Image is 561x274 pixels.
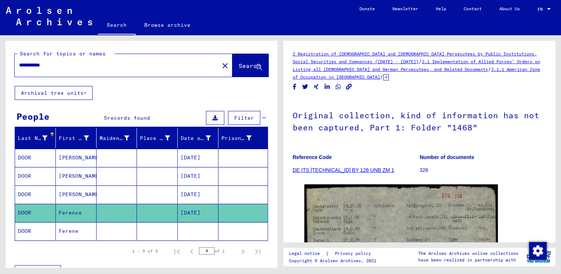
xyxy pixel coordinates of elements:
[140,135,186,141] font: Place of Birth
[291,82,298,91] button: Share on Facebook
[56,185,97,203] mat-cell: [PERSON_NAME]
[178,149,218,167] mat-cell: [DATE]
[21,90,84,96] font: Archival tree units
[419,58,422,65] span: /
[218,58,232,73] button: Clear
[184,244,199,259] button: Previous page
[18,132,57,144] div: Last Name
[234,115,254,121] span: Filter
[6,7,92,25] img: Arolsen_neg.svg
[529,242,547,260] img: Change consent
[289,250,326,257] a: Legal notice
[525,248,553,266] img: yv_logo.png
[488,66,491,72] span: /
[170,244,184,259] button: First page
[345,82,353,91] button: Copy link
[15,128,56,148] mat-header-cell: Last Name
[59,135,92,141] font: First Name
[20,50,106,57] mat-label: Search for topics or names
[312,82,320,91] button: Share on Xing
[178,128,218,148] mat-header-cell: Date of Birth
[380,73,383,80] span: /
[181,135,224,141] font: Date of Birth
[15,167,56,185] mat-cell: DOOR
[18,135,48,141] font: Last Name
[289,257,380,264] p: Copyright © Arolsen Archives, 2021
[221,135,254,141] font: Prisoner #
[236,244,250,259] button: Next page
[293,154,332,160] b: Reference Code
[15,149,56,167] mat-cell: DOOR
[529,242,546,259] div: Change consent
[228,111,260,125] button: Filter
[56,222,97,240] mat-cell: Ferene
[334,82,342,91] button: Share on WhatsApp
[99,135,136,141] font: Maiden Name
[250,244,265,259] button: Last page
[98,16,135,35] a: Search
[301,82,309,91] button: Share on Twitter
[137,128,178,148] mat-header-cell: Place of Birth
[232,54,268,77] button: Search
[97,128,137,148] mat-header-cell: Maiden Name
[218,128,268,148] mat-header-cell: Prisoner #
[132,248,158,255] div: 1 – 5 of 5
[99,132,139,144] div: Maiden Name
[15,222,56,240] mat-cell: DOOR
[420,154,474,160] b: Number of documents
[538,7,546,12] span: EN
[239,62,261,69] span: Search
[15,204,56,222] mat-cell: DOOR
[418,250,518,257] p: The Arolsen Archives online collections
[323,82,331,91] button: Share on LinkedIn
[135,16,199,34] a: Browse archive
[293,51,537,64] a: 2 Registration of [DEMOGRAPHIC_DATA] and [DEMOGRAPHIC_DATA] Persecutees by Public Institutions, S...
[107,115,150,121] span: records found
[326,250,329,257] font: |
[56,128,97,148] mat-header-cell: First Name
[181,132,220,144] div: Date of Birth
[15,185,56,203] mat-cell: DOOR
[17,110,50,123] div: People
[221,61,229,70] mat-icon: close
[293,98,546,143] h1: Original collection, kind of information has not been captured, Part 1: Folder "1468"
[178,185,218,203] mat-cell: [DATE]
[178,204,218,222] mat-cell: [DATE]
[293,167,394,173] a: DE ITS [TECHNICAL_ID] BY 126 UNB ZM 1
[140,132,179,144] div: Place of Birth
[214,248,225,254] font: of 1
[221,132,261,144] div: Prisoner #
[15,86,93,100] button: Archival tree units
[104,115,107,121] span: 5
[178,167,218,185] mat-cell: [DATE]
[329,250,380,257] a: Privacy policy
[56,167,97,185] mat-cell: [PERSON_NAME]
[59,132,98,144] div: First Name
[420,166,546,174] p: 326
[56,204,97,222] mat-cell: Ference
[418,257,518,263] p: have been realized in partnership with
[56,149,97,167] mat-cell: [PERSON_NAME]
